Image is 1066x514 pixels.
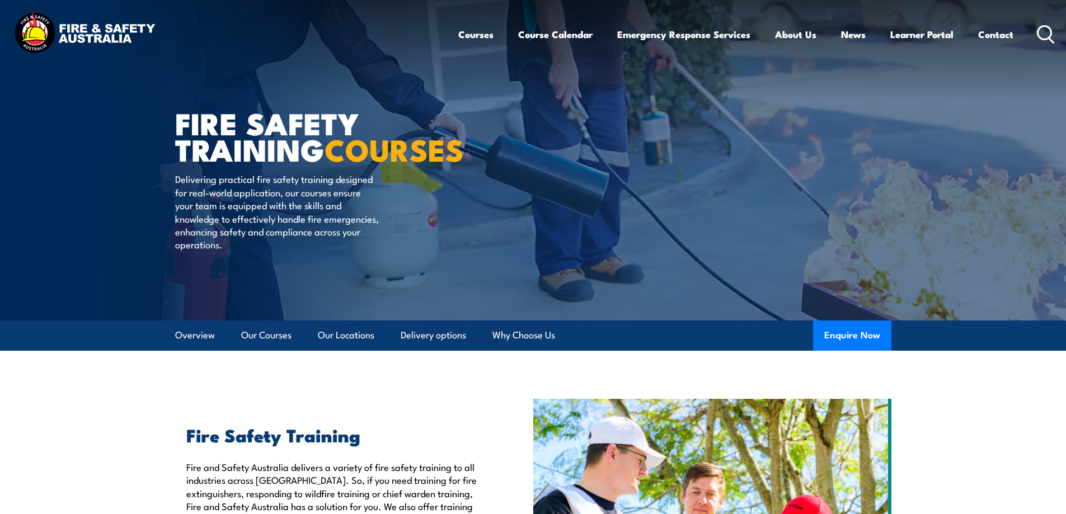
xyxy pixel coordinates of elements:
[401,320,466,350] a: Delivery options
[775,20,816,49] a: About Us
[175,110,452,162] h1: FIRE SAFETY TRAINING
[325,125,464,172] strong: COURSES
[186,427,482,442] h2: Fire Safety Training
[458,20,494,49] a: Courses
[518,20,593,49] a: Course Calendar
[175,320,215,350] a: Overview
[978,20,1013,49] a: Contact
[841,20,866,49] a: News
[813,320,891,351] button: Enquire Now
[890,20,954,49] a: Learner Portal
[241,320,292,350] a: Our Courses
[318,320,374,350] a: Our Locations
[492,320,555,350] a: Why Choose Us
[175,172,379,251] p: Delivering practical fire safety training designed for real-world application, our courses ensure...
[617,20,750,49] a: Emergency Response Services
